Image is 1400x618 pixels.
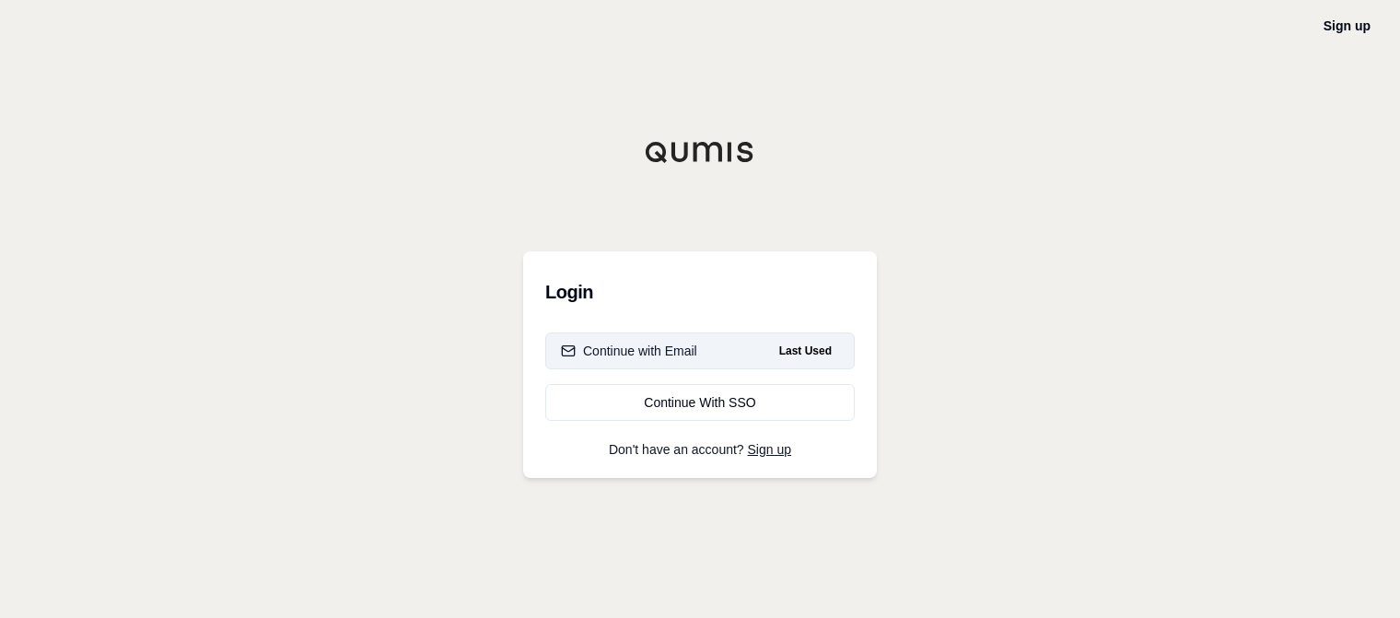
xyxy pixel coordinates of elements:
[545,384,855,421] a: Continue With SSO
[561,393,839,412] div: Continue With SSO
[545,332,855,369] button: Continue with EmailLast Used
[561,342,697,360] div: Continue with Email
[545,274,855,310] h3: Login
[748,442,791,457] a: Sign up
[772,340,839,362] span: Last Used
[545,443,855,456] p: Don't have an account?
[1324,18,1371,33] a: Sign up
[645,141,755,163] img: Qumis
